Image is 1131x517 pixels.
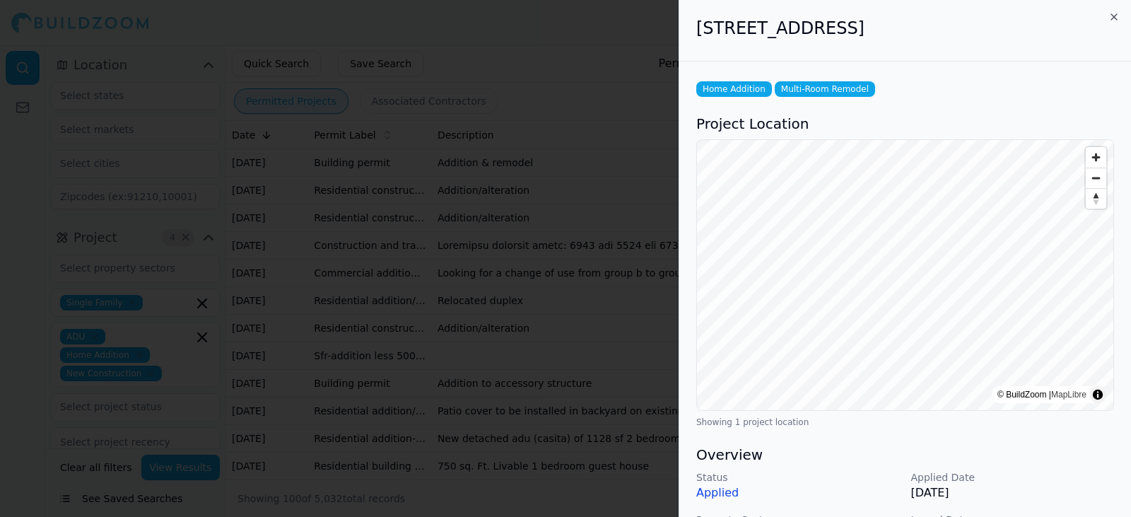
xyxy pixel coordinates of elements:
p: Applied [696,484,900,501]
div: © BuildZoom | [997,388,1086,402]
canvas: Map [697,140,1113,410]
h3: Overview [696,445,1114,465]
span: Multi-Room Remodel [775,81,875,97]
button: Zoom in [1086,147,1106,168]
div: Showing 1 project location [696,417,1114,428]
button: Zoom out [1086,168,1106,188]
a: MapLibre [1051,390,1086,400]
p: Applied Date [911,470,1115,484]
p: Status [696,470,900,484]
summary: Toggle attribution [1089,386,1106,403]
p: [DATE] [911,484,1115,501]
h2: [STREET_ADDRESS] [696,17,1114,40]
button: Reset bearing to north [1086,188,1106,209]
span: Home Addition [696,81,772,97]
h3: Project Location [696,114,1114,134]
